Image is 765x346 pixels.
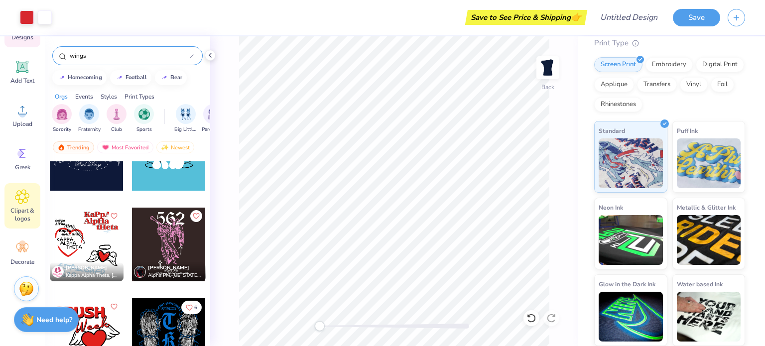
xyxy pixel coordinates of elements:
[599,292,663,342] img: Glow in the Dark Ink
[677,292,741,342] img: Water based Ink
[68,75,102,80] div: homecoming
[53,126,71,133] span: Sorority
[180,109,191,120] img: Big Little Reveal Image
[208,109,219,120] img: Parent's Weekend Image
[677,202,736,213] span: Metallic & Glitter Ink
[645,57,693,72] div: Embroidery
[10,258,34,266] span: Decorate
[108,210,120,222] button: Like
[66,264,107,271] span: [PERSON_NAME]
[677,215,741,265] img: Metallic & Glitter Ink
[156,141,194,153] div: Newest
[155,70,187,85] button: bear
[84,109,95,120] img: Fraternity Image
[138,109,150,120] img: Sports Image
[677,279,723,289] span: Water based Ink
[15,163,30,171] span: Greek
[202,104,225,133] button: filter button
[102,144,110,151] img: most_fav.gif
[97,141,153,153] div: Most Favorited
[6,207,39,223] span: Clipart & logos
[110,70,151,85] button: football
[78,126,101,133] span: Fraternity
[594,57,642,72] div: Screen Print
[57,144,65,151] img: trending.gif
[111,126,122,133] span: Club
[202,104,225,133] div: filter for Parent's Weekend
[107,104,127,133] div: filter for Club
[78,104,101,133] div: filter for Fraternity
[680,77,708,92] div: Vinyl
[134,104,154,133] button: filter button
[677,125,698,136] span: Puff Ink
[58,75,66,81] img: trend_line.gif
[181,301,202,314] button: Like
[190,210,202,222] button: Like
[571,11,582,23] span: 👉
[594,97,642,112] div: Rhinestones
[541,83,554,92] div: Back
[11,33,33,41] span: Designs
[161,144,169,151] img: newest.gif
[36,315,72,325] strong: Need help?
[69,51,190,61] input: Try "Alpha"
[468,10,585,25] div: Save to See Price & Shipping
[538,58,558,78] img: Back
[107,104,127,133] button: filter button
[599,138,663,188] img: Standard
[52,104,72,133] div: filter for Sorority
[78,104,101,133] button: filter button
[148,264,189,271] span: [PERSON_NAME]
[194,305,197,310] span: 6
[174,104,197,133] div: filter for Big Little Reveal
[126,75,147,80] div: football
[174,126,197,133] span: Big Little Reveal
[174,104,197,133] button: filter button
[134,104,154,133] div: filter for Sports
[592,7,665,27] input: Untitled Design
[75,92,93,101] div: Events
[56,109,68,120] img: Sorority Image
[594,37,745,49] div: Print Type
[599,202,623,213] span: Neon Ink
[170,75,182,80] div: bear
[108,301,120,313] button: Like
[637,77,677,92] div: Transfers
[55,92,68,101] div: Orgs
[148,272,202,279] span: Alpha Phi, [US_STATE][GEOGRAPHIC_DATA], [GEOGRAPHIC_DATA]
[599,215,663,265] img: Neon Ink
[66,272,120,279] span: Kappa Alpha Theta, [GEOGRAPHIC_DATA]
[12,120,32,128] span: Upload
[52,70,107,85] button: homecoming
[116,75,124,81] img: trend_line.gif
[101,92,117,101] div: Styles
[696,57,744,72] div: Digital Print
[10,77,34,85] span: Add Text
[52,104,72,133] button: filter button
[599,279,655,289] span: Glow in the Dark Ink
[315,321,325,331] div: Accessibility label
[136,126,152,133] span: Sports
[160,75,168,81] img: trend_line.gif
[202,126,225,133] span: Parent's Weekend
[594,77,634,92] div: Applique
[711,77,734,92] div: Foil
[673,9,720,26] button: Save
[53,141,94,153] div: Trending
[125,92,154,101] div: Print Types
[677,138,741,188] img: Puff Ink
[599,125,625,136] span: Standard
[111,109,122,120] img: Club Image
